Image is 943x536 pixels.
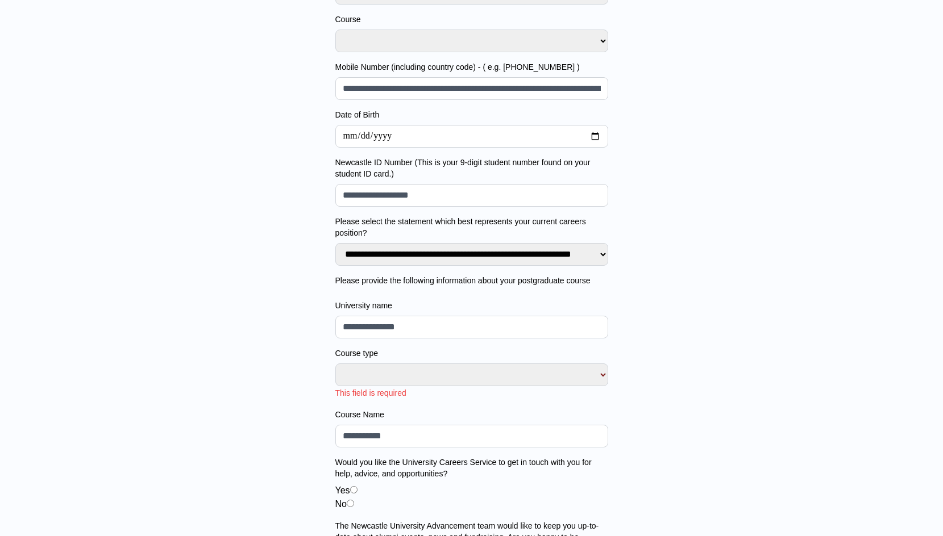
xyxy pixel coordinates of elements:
label: Newcastle ID Number (This is your 9-digit student number found on your student ID card.) [335,157,608,179]
label: Course [335,14,608,25]
label: No [335,499,347,509]
label: Yes [335,485,350,495]
label: Please select the statement which best represents your current careers position? [335,216,608,238]
label: Course Name [335,409,608,420]
label: University name [335,300,608,311]
label: Please provide the following information about your postgraduate course [335,275,608,286]
span: This field is required [335,388,406,397]
label: Course type [335,347,608,359]
label: Mobile Number (including country code) - ( e.g. [PHONE_NUMBER] ) [335,61,608,73]
label: Would you like the University Careers Service to get in touch with you for help, advice, and oppo... [335,457,608,479]
label: Date of Birth [335,109,608,120]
